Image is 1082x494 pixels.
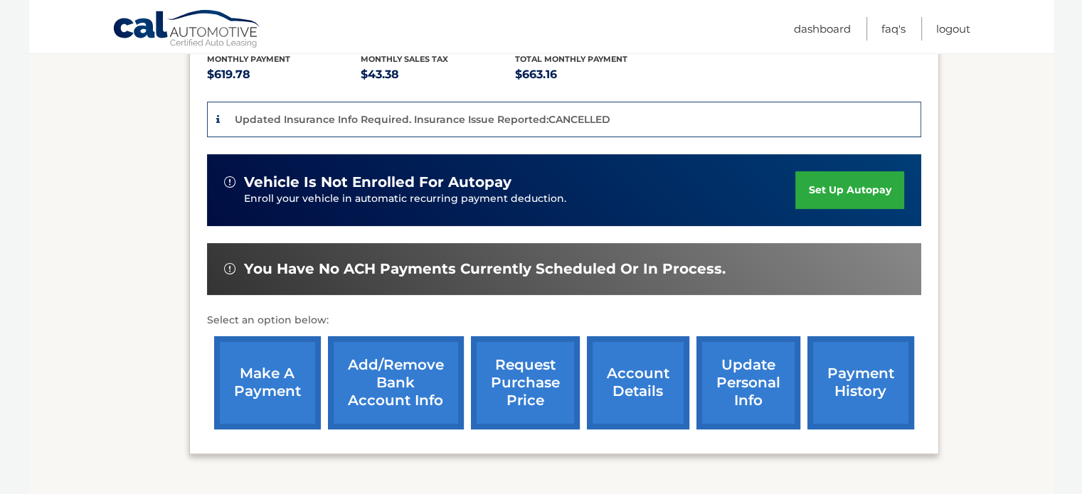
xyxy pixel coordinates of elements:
[471,336,580,429] a: request purchase price
[112,9,262,50] a: Cal Automotive
[587,336,689,429] a: account details
[224,176,235,188] img: alert-white.svg
[936,17,970,41] a: Logout
[207,65,361,85] p: $619.78
[515,54,627,64] span: Total Monthly Payment
[244,191,796,207] p: Enroll your vehicle in automatic recurring payment deduction.
[214,336,321,429] a: make a payment
[794,17,851,41] a: Dashboard
[795,171,903,209] a: set up autopay
[235,113,610,126] p: Updated Insurance Info Required. Insurance Issue Reported:CANCELLED
[515,65,669,85] p: $663.16
[807,336,914,429] a: payment history
[244,260,726,278] span: You have no ACH payments currently scheduled or in process.
[244,173,511,191] span: vehicle is not enrolled for autopay
[207,54,290,64] span: Monthly Payment
[361,54,448,64] span: Monthly sales Tax
[328,336,464,429] a: Add/Remove bank account info
[696,336,800,429] a: update personal info
[207,312,921,329] p: Select an option below:
[361,65,515,85] p: $43.38
[224,263,235,274] img: alert-white.svg
[881,17,906,41] a: FAQ's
